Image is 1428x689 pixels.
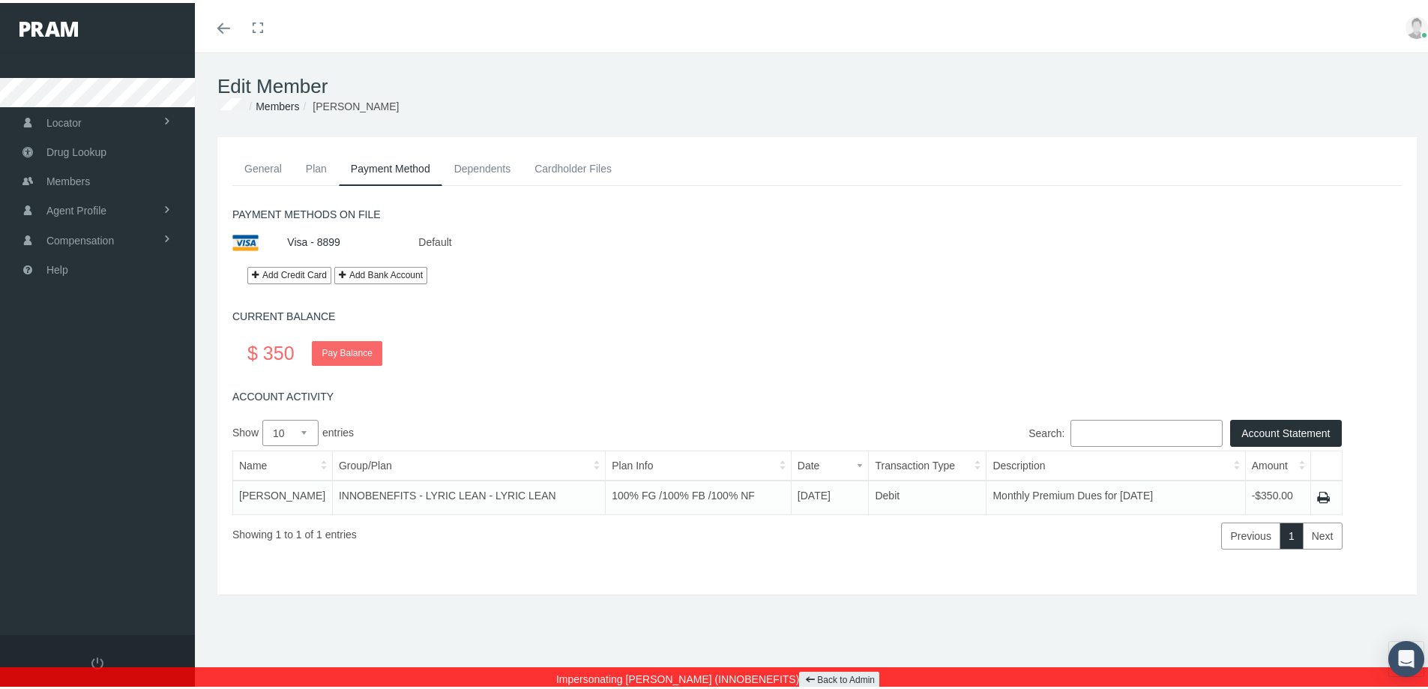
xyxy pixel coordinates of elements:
[19,19,78,34] img: PRAM_20_x_78.png
[442,149,523,182] a: Dependents
[407,226,451,253] div: Default
[1245,448,1311,478] th: Amount: activate to sort column ascending
[247,340,295,361] span: $ 350
[522,149,624,182] a: Cardholder Files
[986,448,1245,478] th: Description: activate to sort column ascending
[11,664,1428,689] div: Impersonating [PERSON_NAME] (INNOBENEFITS)
[1388,638,1424,674] div: Open Intercom Messenger
[232,307,1402,320] h5: CURRENT BALANCE
[232,149,294,182] a: General
[606,448,792,478] th: Plan Info: activate to sort column ascending
[294,149,339,182] a: Plan
[332,448,605,478] th: Group/Plan: activate to sort column ascending
[232,232,259,248] img: visa.png
[875,487,900,499] span: Debit
[787,417,1222,444] label: Search:
[232,388,1402,400] h5: ACCOUNT ACTIVITY
[791,448,869,478] th: Date: activate to sort column ascending
[1252,487,1293,499] span: -$350.00
[46,164,90,193] span: Members
[46,253,68,281] span: Help
[233,448,333,478] th: Name: activate to sort column ascending
[247,264,331,281] a: Add Credit Card
[239,487,325,499] span: [PERSON_NAME]
[612,487,755,499] span: 100% FG /100% FB /100% NF
[1070,417,1223,444] input: Search:
[287,233,340,245] a: Visa - 8899
[217,72,1417,95] h1: Edit Member
[1303,520,1343,547] a: Next
[46,223,114,252] span: Compensation
[798,487,831,499] span: [DATE]
[869,448,986,478] th: Transaction Type: activate to sort column ascending
[312,338,382,363] a: Pay Balance
[232,205,1402,218] h5: PAYMENT METHODS ON FILE
[262,417,319,443] select: Showentries
[1317,487,1330,502] a: Print
[1221,520,1280,547] a: Previous
[1280,520,1304,547] a: 1
[232,417,787,443] label: Show entries
[992,487,1153,499] span: Monthly Premium Dues for [DATE]
[339,149,442,183] a: Payment Method
[339,487,556,499] span: INNOBENEFITS - LYRIC LEAN - LYRIC LEAN
[46,135,106,163] span: Drug Lookup
[1406,13,1428,36] img: user-placeholder.jpg
[46,193,106,222] span: Agent Profile
[256,97,299,109] a: Members
[313,97,399,109] span: [PERSON_NAME]
[334,264,427,281] button: Add Bank Account
[1230,417,1341,444] button: Account Statement
[46,106,82,134] span: Locator
[799,669,879,686] a: Back to Admin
